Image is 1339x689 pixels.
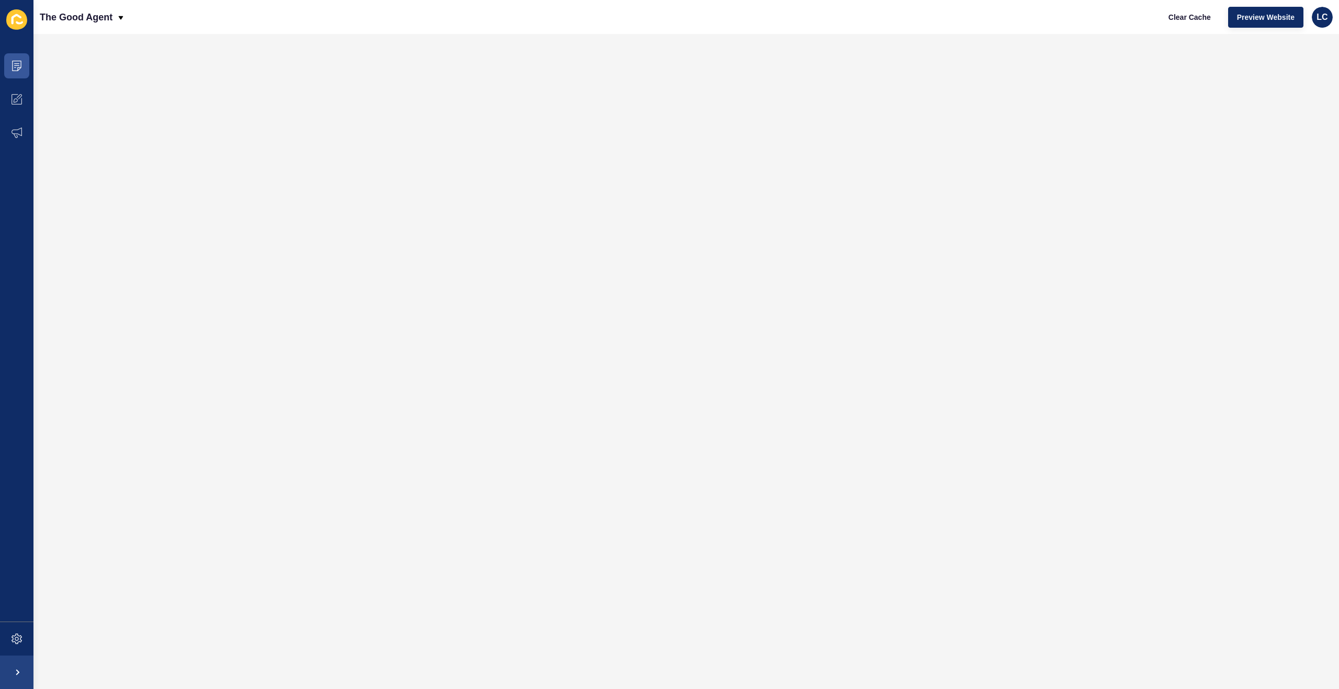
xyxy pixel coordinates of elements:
[1160,7,1220,28] button: Clear Cache
[1317,12,1327,22] span: LC
[1237,12,1295,22] span: Preview Website
[1168,12,1211,22] span: Clear Cache
[1228,7,1303,28] button: Preview Website
[40,4,112,30] p: The Good Agent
